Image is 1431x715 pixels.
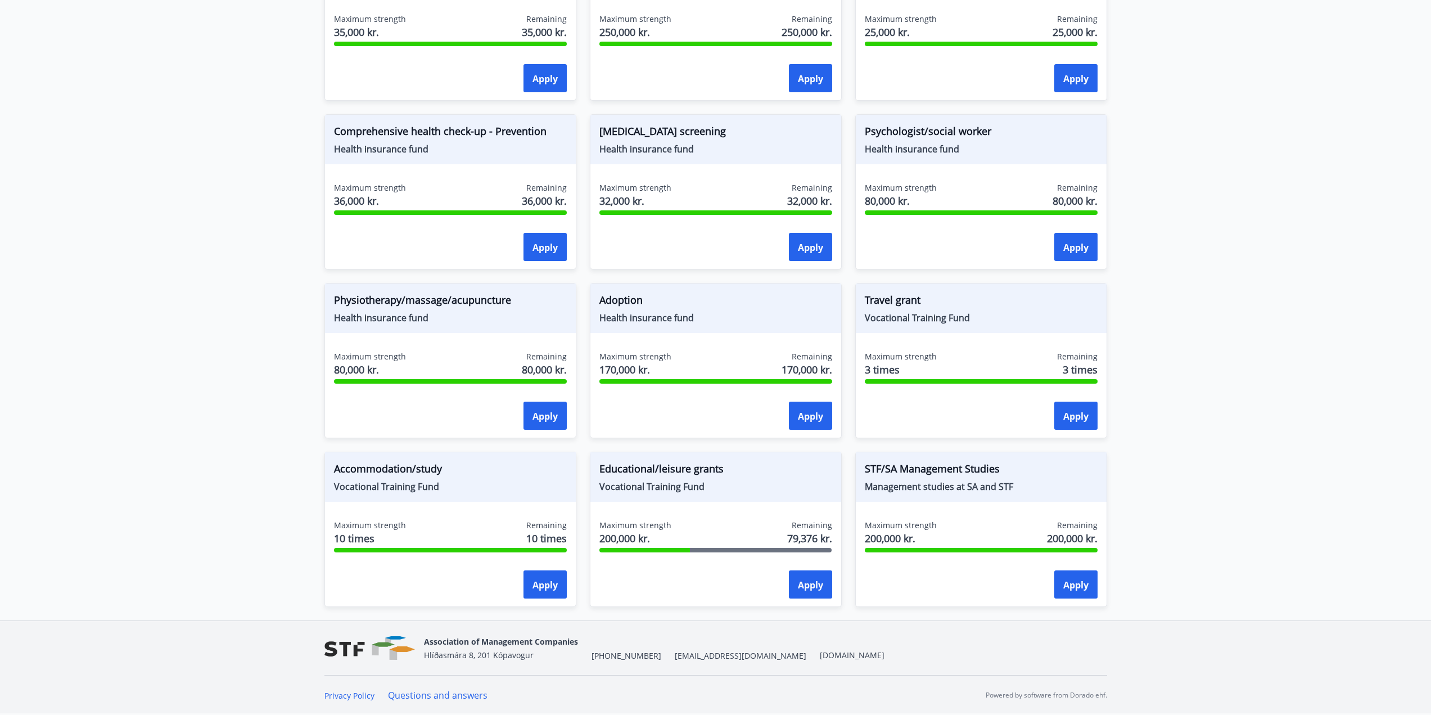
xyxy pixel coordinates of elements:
[599,25,650,39] font: 250,000 kr.
[334,124,547,138] font: Comprehensive health check-up - Prevention
[1053,25,1098,39] font: 25,000 kr.
[792,14,832,24] font: Remaining
[522,194,567,208] font: 36,000 kr.
[1057,14,1098,24] font: Remaining
[798,241,823,254] font: Apply
[523,402,567,430] button: Apply
[865,194,910,208] font: 80,000 kr.
[789,402,832,430] button: Apply
[798,579,823,591] font: Apply
[334,143,428,155] font: Health insurance fund
[532,241,558,254] font: Apply
[865,293,920,307] font: Travel grant
[782,363,832,376] font: 170,000 kr.
[1053,194,1098,208] font: 80,000 kr.
[675,650,806,661] font: [EMAIL_ADDRESS][DOMAIN_NAME]
[798,410,823,422] font: Apply
[1054,402,1098,430] button: Apply
[334,480,439,493] font: Vocational Training Fund
[424,650,534,660] font: Hlíðasmára 8, 201 Kópavogur
[526,14,567,24] font: Remaining
[865,143,959,155] font: Health insurance fund
[599,363,650,376] font: 170,000 kr.
[523,233,567,261] button: Apply
[599,14,671,24] font: Maximum strength
[334,25,379,39] font: 35,000 kr.
[599,194,644,208] font: 32,000 kr.
[334,520,406,530] font: Maximum strength
[526,182,567,193] font: Remaining
[523,570,567,599] button: Apply
[865,363,900,376] font: 3 times
[599,143,694,155] font: Health insurance fund
[334,182,406,193] font: Maximum strength
[865,312,970,324] font: Vocational Training Fund
[599,462,724,475] font: Educational/leisure grants
[388,689,487,701] a: Questions and answers
[865,124,991,138] font: Psychologist/social worker
[599,351,671,362] font: Maximum strength
[865,182,937,193] font: Maximum strength
[1054,570,1098,599] button: Apply
[324,690,374,701] a: Privacy Policy
[334,312,428,324] font: Health insurance fund
[787,532,832,545] font: 79,376 kr.
[522,363,567,376] font: 80,000 kr.
[865,480,1013,493] font: Management studies at SA and STF
[334,293,511,307] font: Physiotherapy/massage/acupuncture
[523,64,567,92] button: Apply
[1063,73,1089,85] font: Apply
[1057,351,1098,362] font: Remaining
[865,520,937,530] font: Maximum strength
[526,520,567,530] font: Remaining
[334,462,442,475] font: Accommodation/study
[334,14,406,24] font: Maximum strength
[599,520,671,530] font: Maximum strength
[789,64,832,92] button: Apply
[334,363,379,376] font: 80,000 kr.
[599,293,643,307] font: Adoption
[865,14,937,24] font: Maximum strength
[526,351,567,362] font: Remaining
[324,636,415,660] img: vjCaq2fThgY3EUYqSgpjEiBg6WP39ov69hlhuPVN.png
[532,73,558,85] font: Apply
[792,351,832,362] font: Remaining
[599,312,694,324] font: Health insurance fund
[865,25,910,39] font: 25,000 kr.
[787,194,832,208] font: 32,000 kr.
[820,650,884,660] a: [DOMAIN_NAME]
[865,532,915,545] font: 200,000 kr.
[526,532,567,545] font: 10 times
[865,351,937,362] font: Maximum strength
[532,579,558,591] font: Apply
[1063,410,1089,422] font: Apply
[865,462,1000,475] font: STF/SA Management Studies
[986,690,1107,700] font: Powered by software from Dorado ehf.
[789,570,832,599] button: Apply
[798,73,823,85] font: Apply
[424,636,578,647] font: Association of Management Companies
[792,182,832,193] font: Remaining
[1057,520,1098,530] font: Remaining
[1047,532,1098,545] font: 200,000 kr.
[599,182,671,193] font: Maximum strength
[1063,363,1098,376] font: 3 times
[592,650,661,661] font: [PHONE_NUMBER]
[1054,233,1098,261] button: Apply
[599,124,726,138] font: [MEDICAL_DATA] screening
[1057,182,1098,193] font: Remaining
[1063,579,1089,591] font: Apply
[782,25,832,39] font: 250,000 kr.
[1063,241,1089,254] font: Apply
[334,532,374,545] font: 10 times
[334,194,379,208] font: 36,000 kr.
[599,532,650,545] font: 200,000 kr.
[1054,64,1098,92] button: Apply
[599,480,705,493] font: Vocational Training Fund
[792,520,832,530] font: Remaining
[522,25,567,39] font: 35,000 kr.
[789,233,832,261] button: Apply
